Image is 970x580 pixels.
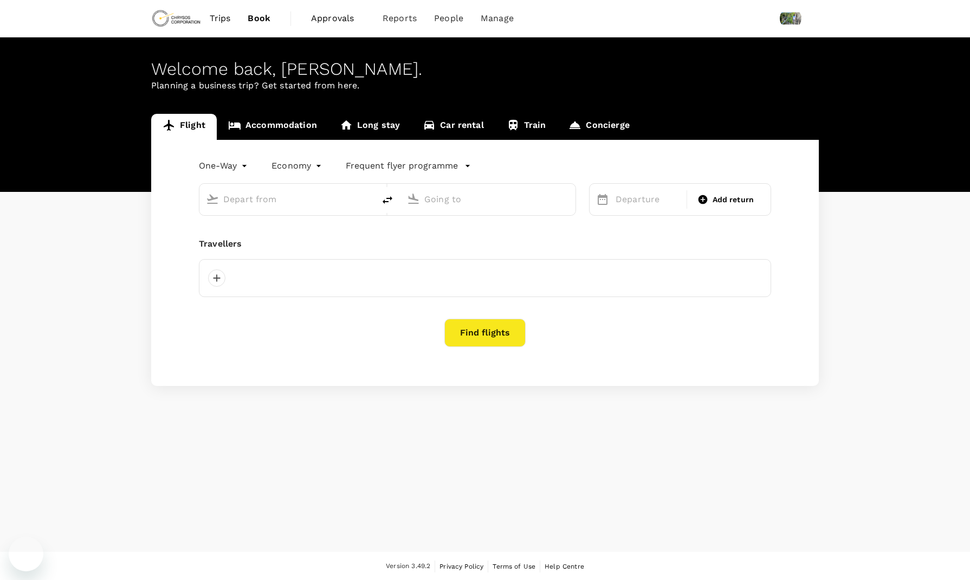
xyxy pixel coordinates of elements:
span: People [434,12,463,25]
span: Reports [383,12,417,25]
a: Train [495,114,558,140]
a: Flight [151,114,217,140]
img: Darshankumar Patel [780,8,801,29]
span: Manage [481,12,514,25]
iframe: Button to launch messaging window [9,537,43,571]
span: Add return [713,194,754,205]
a: Help Centre [545,560,584,572]
p: Frequent flyer programme [346,159,458,172]
span: Terms of Use [493,563,535,570]
button: Open [568,198,570,200]
button: Open [367,198,369,200]
a: Privacy Policy [439,560,483,572]
span: Privacy Policy [439,563,483,570]
span: Trips [210,12,231,25]
div: One-Way [199,157,250,175]
input: Going to [424,191,553,208]
a: Concierge [557,114,641,140]
span: Version 3.49.2 [386,561,430,572]
p: Planning a business trip? Get started from here. [151,79,819,92]
div: Economy [271,157,324,175]
span: Help Centre [545,563,584,570]
div: Travellers [199,237,771,250]
a: Long stay [328,114,411,140]
span: Book [248,12,270,25]
img: Chrysos Corporation [151,7,201,30]
input: Depart from [223,191,352,208]
a: Terms of Use [493,560,535,572]
button: delete [374,187,400,213]
button: Frequent flyer programme [346,159,471,172]
a: Car rental [411,114,495,140]
a: Accommodation [217,114,328,140]
div: Welcome back , [PERSON_NAME] . [151,59,819,79]
p: Departure [616,193,680,206]
span: Approvals [311,12,365,25]
button: Find flights [444,319,526,347]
